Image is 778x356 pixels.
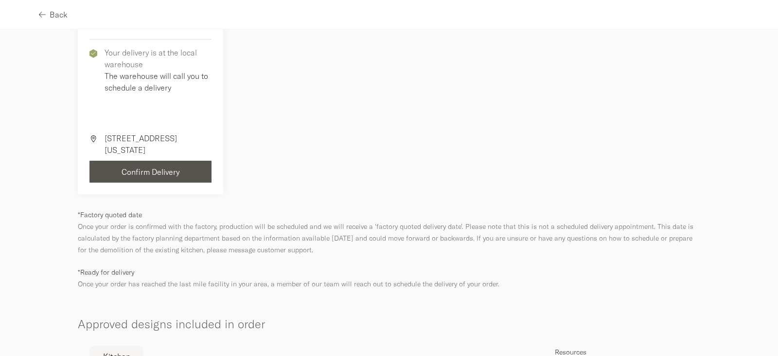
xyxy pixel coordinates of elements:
[50,11,68,19] span: Back
[78,266,700,290] p: Once your order has reached the last mile facility in your area, a member of our team will reach ...
[105,70,212,94] p: The warehouse will call you to schedule a delivery
[89,161,212,183] button: Confirm Delivery
[78,209,700,256] p: Once your order is confirmed with the factory, production will be scheduled and we will receive a...
[122,168,180,176] span: Confirm Delivery
[78,300,700,333] h4: Approved designs included in order
[78,210,142,219] span: *Factory quoted date
[39,3,68,25] button: Back
[78,268,134,277] span: *Ready for delivery
[105,132,212,156] p: [STREET_ADDRESS][US_STATE]
[105,47,212,70] p: Your delivery is at the local warehouse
